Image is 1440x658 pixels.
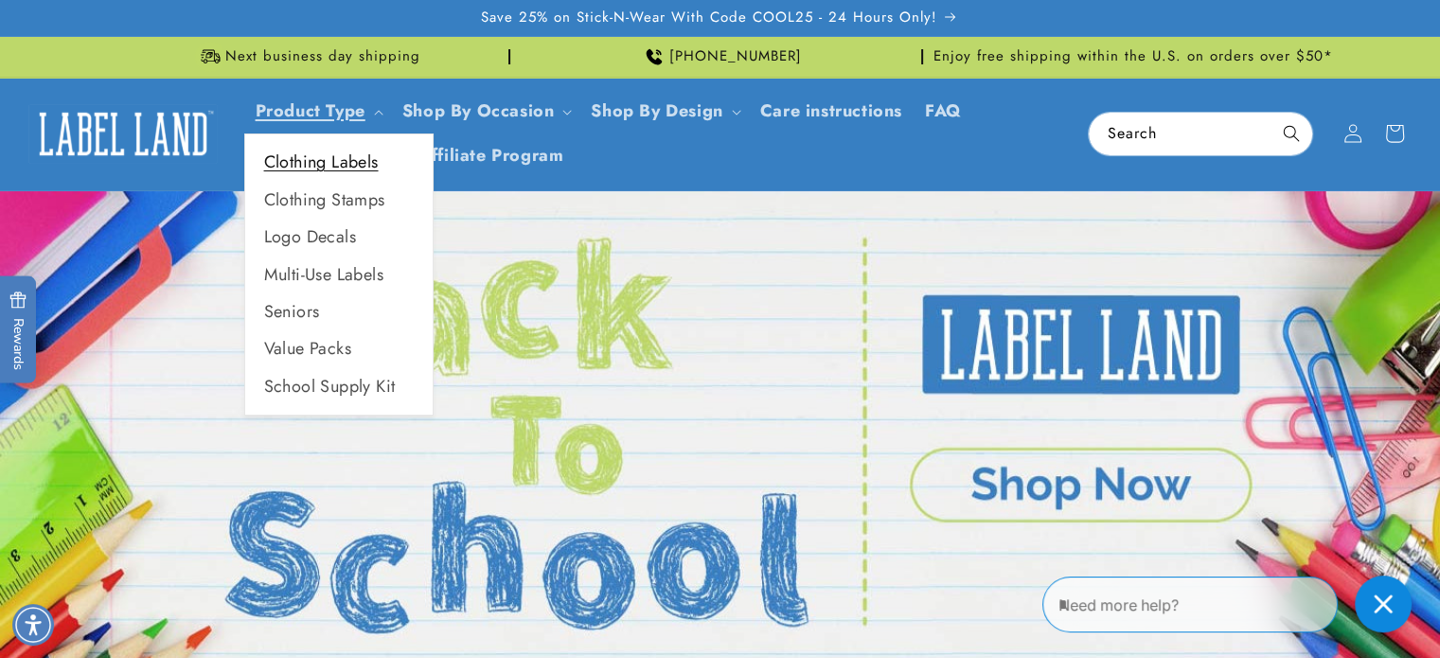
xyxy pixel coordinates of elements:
summary: Product Type [244,89,391,133]
span: Rewards [9,291,27,369]
div: Announcement [518,37,923,77]
span: Care instructions [760,100,902,122]
div: Accessibility Menu [12,604,54,646]
div: Announcement [931,37,1336,77]
a: Value Packs [245,330,433,367]
span: Next business day shipping [225,47,420,66]
span: Join Affiliate Program [381,145,563,167]
img: Label Land [28,104,218,163]
a: FAQ [914,89,973,133]
a: Label Land [22,98,225,170]
a: Clothing Labels [245,144,433,181]
summary: Shop By Occasion [391,89,580,133]
a: Clothing Stamps [245,182,433,219]
button: Search [1271,113,1312,154]
iframe: Gorgias Floating Chat [1042,569,1421,639]
div: Announcement [105,37,510,77]
a: Care instructions [749,89,914,133]
span: Enjoy free shipping within the U.S. on orders over $50* [933,47,1333,66]
a: Multi-Use Labels [245,257,433,293]
span: Save 25% on Stick-N-Wear With Code COOL25 - 24 Hours Only! [481,9,937,27]
a: Product Type [256,98,365,123]
span: [PHONE_NUMBER] [669,47,802,66]
a: Logo Decals [245,219,433,256]
summary: Shop By Design [579,89,748,133]
a: Seniors [245,293,433,330]
span: FAQ [925,100,962,122]
a: Shop By Design [591,98,722,123]
a: School Supply Kit [245,368,433,405]
a: Join Affiliate Program [369,133,575,178]
span: Shop By Occasion [402,100,555,122]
